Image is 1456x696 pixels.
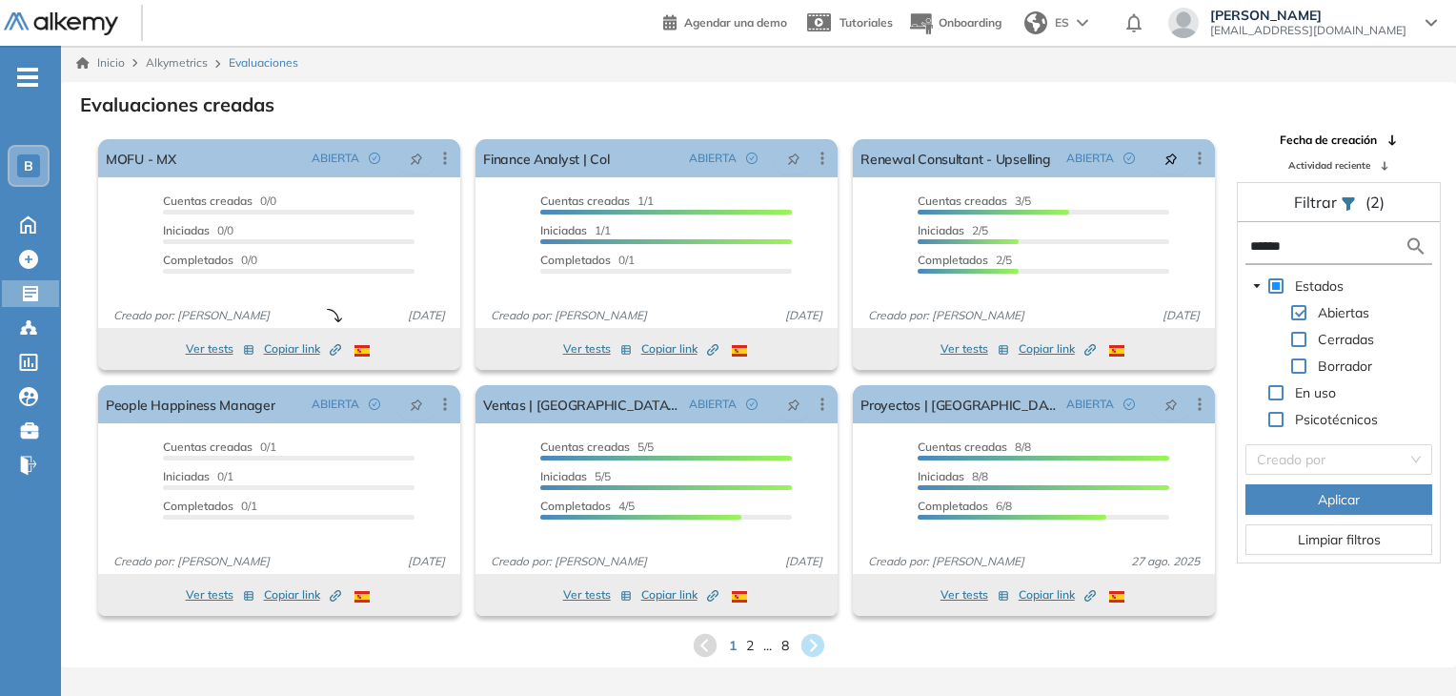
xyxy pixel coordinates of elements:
h3: Evaluaciones creadas [80,93,274,116]
span: pushpin [787,151,800,166]
span: 4/5 [540,499,635,513]
span: 0/0 [163,194,276,208]
img: ESP [1109,591,1124,603]
span: Psicotécnicos [1295,411,1378,428]
a: MOFU - MX [106,139,176,177]
span: Cuentas creadas [163,194,253,208]
button: Copiar link [641,583,718,606]
span: Cuentas creadas [540,440,630,454]
span: ABIERTA [312,150,359,167]
span: Completados [918,253,988,267]
span: Agendar una demo [684,15,787,30]
span: ABIERTA [689,396,737,413]
span: 8/8 [918,440,1031,454]
span: Iniciadas [540,223,587,237]
span: Psicotécnicos [1291,408,1382,431]
a: Agendar una demo [663,10,787,32]
span: pushpin [787,397,800,412]
span: ES [1055,14,1069,31]
span: pushpin [410,397,423,412]
span: 1/1 [540,194,654,208]
span: Creado por: [PERSON_NAME] [860,553,1032,570]
span: Cerradas [1314,328,1378,351]
button: Copiar link [264,583,341,606]
img: arrow [1077,19,1088,27]
span: 6/8 [918,499,1012,513]
img: ESP [732,591,747,603]
span: [DATE] [778,307,830,324]
span: 2/5 [918,223,988,237]
button: Limpiar filtros [1245,524,1432,555]
button: Copiar link [641,338,718,360]
span: ABIERTA [1066,150,1114,167]
button: Ver tests [940,338,1009,360]
span: caret-down [1252,281,1262,291]
span: ... [763,636,772,656]
a: People Happiness Manager [106,385,275,423]
span: Evaluaciones [229,54,298,72]
img: search icon [1405,235,1427,258]
span: 0/0 [163,253,257,267]
span: ABIERTA [312,396,359,413]
span: Fecha de creación [1280,132,1377,149]
img: world [1024,11,1047,34]
span: check-circle [746,153,758,164]
span: En uso [1295,384,1336,401]
button: Copiar link [1019,338,1096,360]
img: Logo [4,12,118,36]
span: Completados [918,499,988,513]
span: 0/1 [540,253,635,267]
span: Limpiar filtros [1298,529,1381,550]
span: Creado por: [PERSON_NAME] [106,553,277,570]
span: [DATE] [400,553,453,570]
span: Completados [163,253,233,267]
span: 0/1 [163,499,257,513]
span: check-circle [746,399,758,410]
button: Ver tests [186,583,254,606]
span: Creado por: [PERSON_NAME] [483,553,655,570]
a: Renewal Consultant - Upselling [860,139,1050,177]
span: 27 ago. 2025 [1123,553,1207,570]
button: Ver tests [186,338,254,360]
button: pushpin [773,389,815,420]
span: Creado por: [PERSON_NAME] [483,307,655,324]
button: pushpin [395,143,437,174]
span: 1/1 [540,223,611,237]
span: Cerradas [1318,331,1374,348]
span: Alkymetrics [146,55,208,70]
span: (2) [1365,191,1385,214]
span: Copiar link [641,586,718,604]
span: Estados [1295,277,1344,295]
span: Abiertas [1314,301,1373,324]
button: pushpin [1150,389,1192,420]
span: 5/5 [540,440,654,454]
span: Onboarding [939,15,1001,30]
img: ESP [354,345,370,357]
span: Aplicar [1318,489,1360,510]
span: Completados [540,499,611,513]
span: [EMAIL_ADDRESS][DOMAIN_NAME] [1210,23,1406,38]
span: Completados [540,253,611,267]
span: [DATE] [1155,307,1207,324]
span: Creado por: [PERSON_NAME] [860,307,1032,324]
button: Aplicar [1245,484,1432,515]
i: - [17,75,38,79]
button: Onboarding [908,3,1001,44]
button: Copiar link [1019,583,1096,606]
span: pushpin [1164,151,1178,166]
span: 0/0 [163,223,233,237]
span: 2 [746,636,754,656]
button: Ver tests [563,583,632,606]
span: En uso [1291,381,1340,404]
span: Creado por: [PERSON_NAME] [106,307,277,324]
span: ABIERTA [1066,396,1114,413]
span: [PERSON_NAME] [1210,8,1406,23]
span: Estados [1291,275,1347,297]
button: pushpin [395,389,437,420]
span: B [24,158,33,174]
span: Borrador [1314,355,1376,378]
a: Proyectos | [GEOGRAPHIC_DATA] (Nueva) [860,385,1059,423]
span: check-circle [369,153,380,164]
span: 0/1 [163,469,233,483]
span: Cuentas creadas [918,440,1007,454]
